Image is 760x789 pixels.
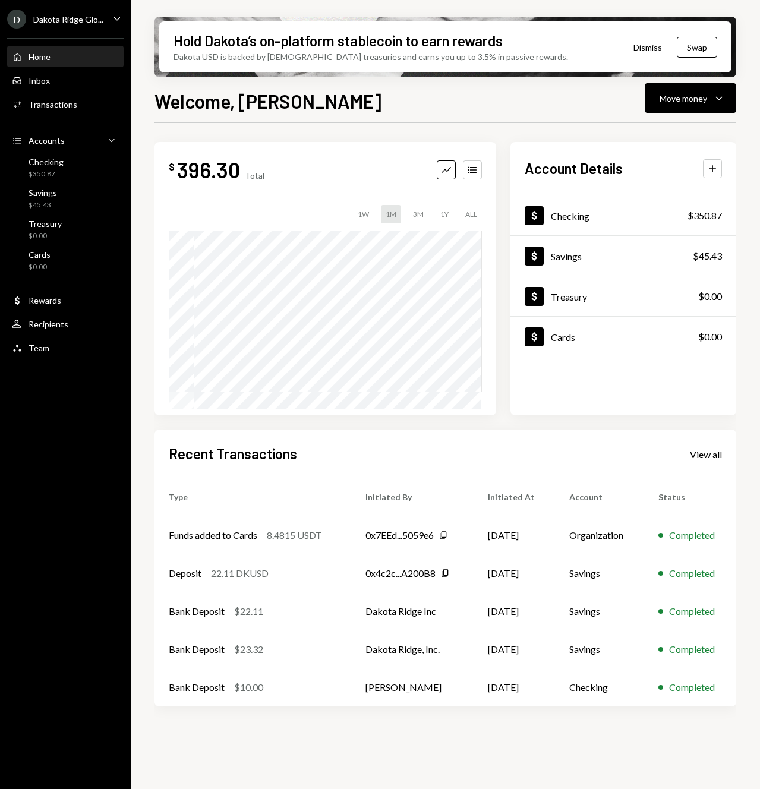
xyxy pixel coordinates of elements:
[510,317,736,356] a: Cards$0.00
[525,159,623,178] h2: Account Details
[169,528,257,542] div: Funds added to Cards
[436,205,453,223] div: 1Y
[29,262,51,272] div: $0.00
[510,236,736,276] a: Savings$45.43
[660,92,707,105] div: Move money
[7,246,124,274] a: Cards$0.00
[29,75,50,86] div: Inbox
[169,444,297,463] h2: Recent Transactions
[693,249,722,263] div: $45.43
[211,566,269,580] div: 22.11 DKUSD
[353,205,374,223] div: 1W
[7,313,124,334] a: Recipients
[669,680,715,695] div: Completed
[551,251,582,262] div: Savings
[351,478,474,516] th: Initiated By
[7,289,124,311] a: Rewards
[7,337,124,358] a: Team
[365,528,434,542] div: 0x7EEd...5059e6
[510,195,736,235] a: Checking$350.87
[365,566,436,580] div: 0x4c2c...A200B8
[644,478,736,516] th: Status
[669,566,715,580] div: Completed
[669,604,715,618] div: Completed
[267,528,322,542] div: 8.4815 USDT
[551,210,589,222] div: Checking
[234,604,263,618] div: $22.11
[510,276,736,316] a: Treasury$0.00
[474,668,555,706] td: [DATE]
[29,169,64,179] div: $350.87
[169,642,225,657] div: Bank Deposit
[698,289,722,304] div: $0.00
[351,592,474,630] td: Dakota Ridge Inc
[169,604,225,618] div: Bank Deposit
[29,250,51,260] div: Cards
[7,70,124,91] a: Inbox
[7,153,124,182] a: Checking$350.87
[619,33,677,61] button: Dismiss
[29,157,64,167] div: Checking
[669,642,715,657] div: Completed
[551,332,575,343] div: Cards
[351,668,474,706] td: [PERSON_NAME]
[474,630,555,668] td: [DATE]
[174,31,503,51] div: Hold Dakota’s on-platform stablecoin to earn rewards
[29,200,57,210] div: $45.43
[29,99,77,109] div: Transactions
[29,295,61,305] div: Rewards
[669,528,715,542] div: Completed
[29,188,57,198] div: Savings
[29,319,68,329] div: Recipients
[690,447,722,460] a: View all
[461,205,482,223] div: ALL
[29,219,62,229] div: Treasury
[474,478,555,516] th: Initiated At
[381,205,401,223] div: 1M
[33,14,103,24] div: Dakota Ridge Glo...
[474,592,555,630] td: [DATE]
[7,215,124,244] a: Treasury$0.00
[474,554,555,592] td: [DATE]
[555,668,644,706] td: Checking
[690,449,722,460] div: View all
[551,291,587,302] div: Treasury
[29,52,51,62] div: Home
[29,135,65,146] div: Accounts
[677,37,717,58] button: Swap
[7,10,26,29] div: D
[555,592,644,630] td: Savings
[169,161,175,173] div: $
[555,630,644,668] td: Savings
[245,171,264,181] div: Total
[169,680,225,695] div: Bank Deposit
[174,51,568,63] div: Dakota USD is backed by [DEMOGRAPHIC_DATA] treasuries and earns you up to 3.5% in passive rewards.
[7,46,124,67] a: Home
[555,516,644,554] td: Organization
[169,566,201,580] div: Deposit
[645,83,736,113] button: Move money
[555,554,644,592] td: Savings
[408,205,428,223] div: 3M
[234,680,263,695] div: $10.00
[7,130,124,151] a: Accounts
[154,89,381,113] h1: Welcome, [PERSON_NAME]
[154,478,351,516] th: Type
[688,209,722,223] div: $350.87
[7,184,124,213] a: Savings$45.43
[7,93,124,115] a: Transactions
[698,330,722,344] div: $0.00
[234,642,263,657] div: $23.32
[29,231,62,241] div: $0.00
[29,343,49,353] div: Team
[351,630,474,668] td: Dakota Ridge, Inc.
[177,156,240,183] div: 396.30
[474,516,555,554] td: [DATE]
[555,478,644,516] th: Account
